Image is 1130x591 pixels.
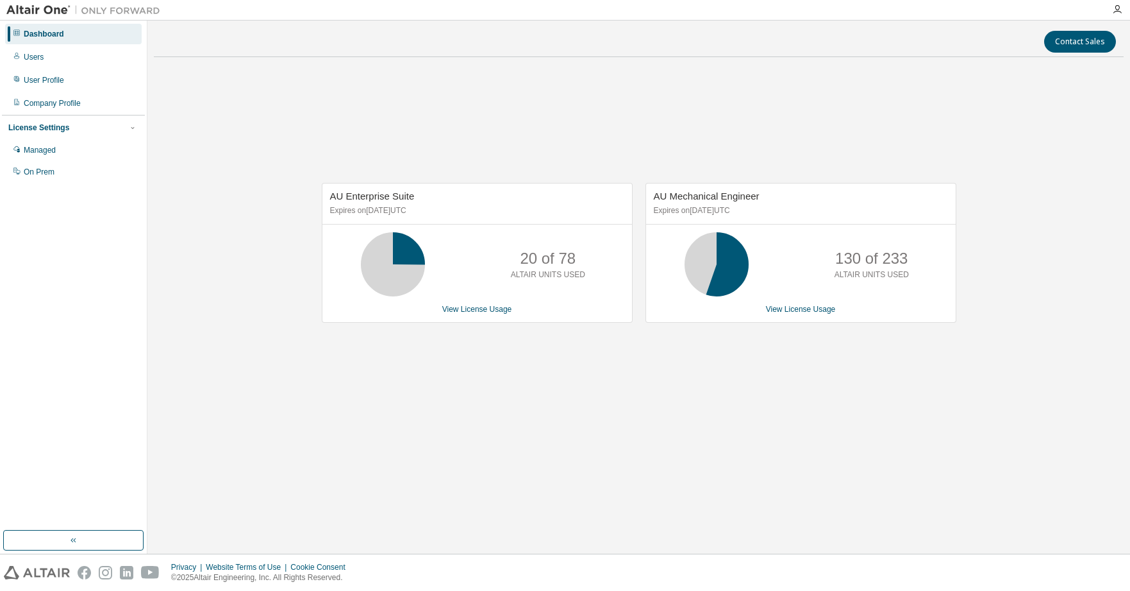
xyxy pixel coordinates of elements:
span: AU Mechanical Engineer [654,191,760,201]
a: View License Usage [442,305,512,314]
div: Privacy [171,562,206,572]
p: 20 of 78 [520,248,576,270]
div: Company Profile [24,98,81,108]
img: facebook.svg [78,566,91,579]
img: linkedin.svg [120,566,133,579]
div: User Profile [24,75,64,85]
img: Altair One [6,4,167,17]
p: Expires on [DATE] UTC [654,205,945,216]
p: ALTAIR UNITS USED [511,270,585,280]
img: instagram.svg [99,566,112,579]
div: Managed [24,145,56,155]
img: youtube.svg [141,566,160,579]
div: License Settings [8,123,69,133]
p: © 2025 Altair Engineering, Inc. All Rights Reserved. [171,572,353,583]
div: Users [24,52,44,62]
button: Contact Sales [1044,31,1116,53]
a: View License Usage [766,305,836,314]
img: altair_logo.svg [4,566,70,579]
p: Expires on [DATE] UTC [330,205,621,216]
span: AU Enterprise Suite [330,191,415,201]
div: Cookie Consent [290,562,353,572]
p: ALTAIR UNITS USED [835,270,909,280]
div: Dashboard [24,29,64,39]
p: 130 of 233 [835,248,908,270]
div: On Prem [24,167,54,177]
div: Website Terms of Use [206,562,290,572]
